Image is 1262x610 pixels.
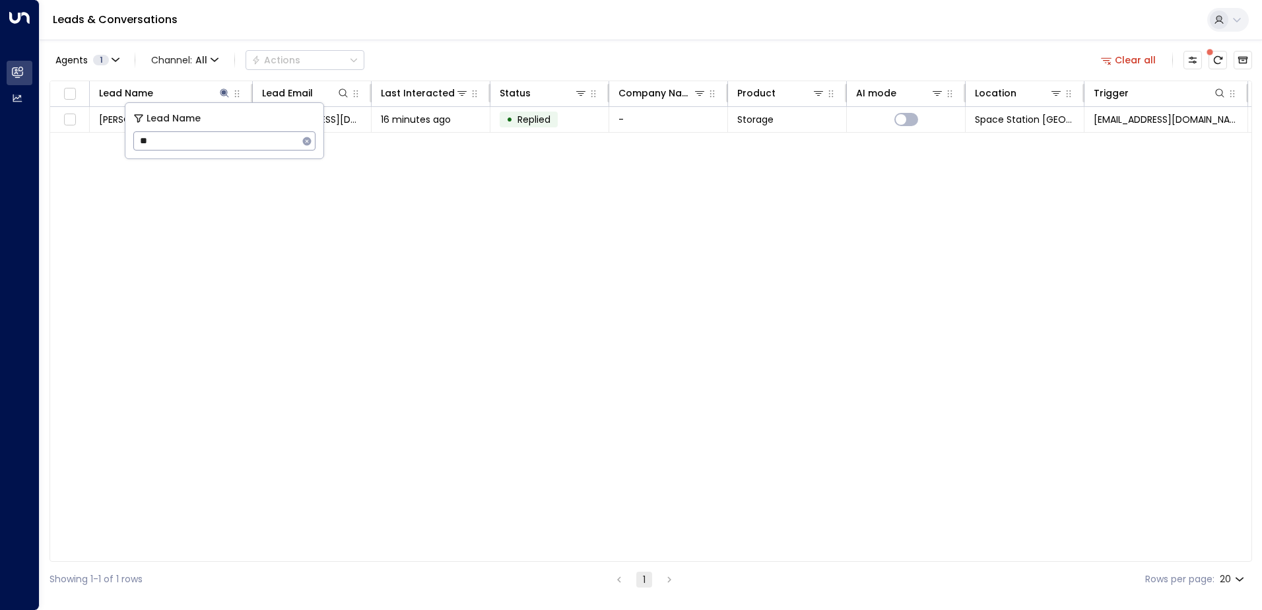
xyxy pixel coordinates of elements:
[737,85,776,101] div: Product
[1096,51,1162,69] button: Clear all
[975,113,1075,126] span: Space Station Solihull
[975,85,1063,101] div: Location
[636,572,652,588] button: page 1
[737,85,825,101] div: Product
[146,51,224,69] span: Channel:
[61,112,78,128] span: Toggle select row
[609,107,728,132] td: -
[1094,85,1226,101] div: Trigger
[975,85,1016,101] div: Location
[99,85,231,101] div: Lead Name
[856,85,896,101] div: AI mode
[618,85,693,101] div: Company Name
[262,85,313,101] div: Lead Email
[500,85,531,101] div: Status
[500,85,587,101] div: Status
[251,54,300,66] div: Actions
[517,113,550,126] span: Replied
[506,108,513,131] div: •
[381,85,455,101] div: Last Interacted
[737,113,774,126] span: Storage
[381,113,451,126] span: 16 minutes ago
[1220,570,1247,589] div: 20
[147,111,201,126] span: Lead Name
[246,50,364,70] div: Button group with a nested menu
[246,50,364,70] button: Actions
[1183,51,1202,69] button: Customize
[99,113,172,126] span: Lisa Draper
[93,55,109,65] span: 1
[381,85,469,101] div: Last Interacted
[61,86,78,102] span: Toggle select all
[1209,51,1227,69] span: There are new threads available. Refresh the grid to view the latest updates.
[53,12,178,27] a: Leads & Conversations
[618,85,706,101] div: Company Name
[195,55,207,65] span: All
[1145,572,1214,586] label: Rows per page:
[1094,113,1238,126] span: leads@space-station.co.uk
[50,51,124,69] button: Agents1
[55,55,88,65] span: Agents
[1234,51,1252,69] button: Archived Leads
[611,571,678,588] nav: pagination navigation
[856,85,944,101] div: AI mode
[99,85,153,101] div: Lead Name
[1094,85,1129,101] div: Trigger
[262,85,350,101] div: Lead Email
[50,572,143,586] div: Showing 1-1 of 1 rows
[146,51,224,69] button: Channel:All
